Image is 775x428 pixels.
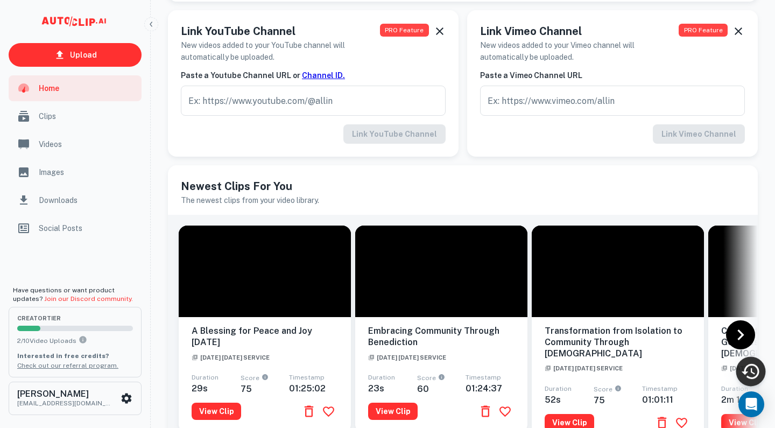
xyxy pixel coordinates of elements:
p: 2 / 10 Video Uploads [17,335,133,346]
span: [DATE] [DATE] Service [368,354,446,361]
h6: New videos added to your Vimeo channel will automatically be uploaded. [480,39,679,63]
p: [EMAIL_ADDRESS][DOMAIN_NAME] [17,398,114,408]
div: An AI-calculated score on a clip's engagement potential, scored from 0 to 100. [612,386,622,395]
h6: 75 [594,395,643,405]
input: Ex: https://www.vimeo.com/allin [480,86,745,116]
button: Dismiss [732,23,745,39]
h6: A Blessing for Peace and Joy [DATE] [192,326,338,348]
a: [DATE] [DATE] Service [545,362,623,373]
span: Timestamp [466,374,501,381]
a: Join our Discord community. [44,295,133,303]
span: [DATE] [DATE] Service [192,354,270,361]
a: Videos [9,131,142,157]
h6: 60 [417,384,466,394]
h6: 2m 12 s [721,395,770,405]
span: Images [39,166,135,178]
p: Interested in free credits? [17,351,133,361]
div: Open Intercom Messenger [738,391,764,417]
div: An AI-calculated score on a clip's engagement potential, scored from 0 to 100. [436,375,445,384]
a: [DATE] [DATE] Service [192,352,270,362]
div: An AI-calculated score on a clip's engagement potential, scored from 0 to 100. [259,375,269,384]
svg: You can upload 10 videos per month on the creator tier. Upgrade to upload more. [79,335,87,344]
span: creator Tier [17,315,133,321]
h6: 01:24:37 [466,383,515,394]
button: creatorTier2/10Video UploadsYou can upload 10 videos per month on the creator tier. Upgrade to up... [9,307,142,377]
span: Score [417,375,466,384]
button: Dismiss [433,23,446,39]
button: [PERSON_NAME][EMAIL_ADDRESS][DOMAIN_NAME] [9,382,142,415]
h6: 75 [241,384,290,394]
span: Score [241,375,290,384]
h6: [PERSON_NAME] [17,390,114,398]
p: Upload [70,49,97,61]
span: Duration [368,374,395,381]
h6: 01:25:02 [289,383,338,394]
span: PRO Feature [380,24,429,37]
span: Home [39,82,135,94]
span: Duration [192,374,219,381]
h6: New videos added to your YouTube channel will automatically be uploaded. [181,39,380,63]
a: Social Posts [9,215,142,241]
h6: 52 s [545,395,594,405]
span: PRO Feature [679,24,728,37]
span: Timestamp [642,385,678,392]
h6: 01:01:11 [642,395,691,405]
span: Timestamp [289,374,325,381]
span: Downloads [39,194,135,206]
a: Home [9,75,142,101]
span: [DATE] [DATE] Service [545,365,623,371]
a: Check out our referral program. [17,362,118,369]
a: Channel ID. [302,71,345,80]
button: View Clip [192,403,241,420]
h6: 29 s [192,383,241,394]
span: Videos [39,138,135,150]
h6: 23 s [368,383,417,394]
div: Recent Activity [736,357,766,387]
a: [DATE] [DATE] Service [368,352,446,362]
span: Clips [39,110,135,122]
h6: Paste a Youtube Channel URL or [181,69,446,81]
h5: Link Vimeo Channel [480,23,679,39]
span: Have questions or want product updates? [13,286,133,303]
span: Duration [545,385,572,392]
a: Clips [9,103,142,129]
a: Images [9,159,142,185]
span: Score [594,386,643,395]
input: Ex: https://www.youtube.com/@allin [181,86,446,116]
h5: Newest Clips For You [181,178,745,194]
span: Duration [721,385,748,392]
h6: Paste a Vimeo Channel URL [480,69,745,81]
h6: Embracing Community Through Benediction [368,326,515,348]
h6: Transformation from Isolation to Community Through [DEMOGRAPHIC_DATA] [545,326,691,359]
a: Upload [9,43,142,67]
span: Social Posts [39,222,135,234]
h5: Link YouTube Channel [181,23,380,39]
button: View Clip [368,403,418,420]
h6: The newest clips from your video library. [181,194,745,206]
a: Downloads [9,187,142,213]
